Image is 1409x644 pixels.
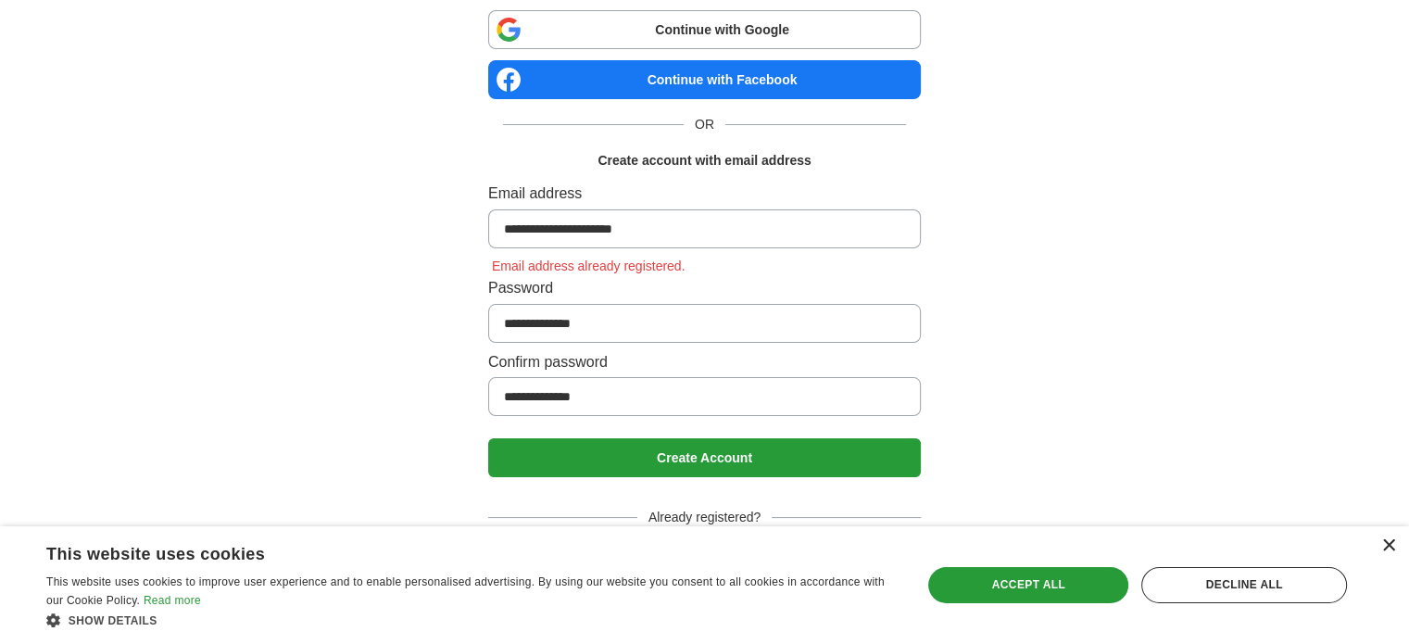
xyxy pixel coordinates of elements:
a: Continue with Facebook [488,60,921,99]
button: Create Account [488,438,921,477]
span: Email address already registered. [488,259,689,273]
span: This website uses cookies to improve user experience and to enable personalised advertising. By u... [46,575,885,607]
label: Password [488,276,921,300]
div: Show details [46,611,896,630]
label: Confirm password [488,350,921,374]
div: Close [1381,539,1395,553]
div: Decline all [1141,567,1347,602]
a: Read more, opens a new window [144,594,201,607]
div: Accept all [928,567,1128,602]
span: Show details [69,614,157,627]
div: This website uses cookies [46,537,849,565]
label: Email address [488,182,921,206]
span: OR [684,114,725,134]
h1: Create account with email address [598,150,811,170]
a: Continue with Google [488,10,921,49]
span: Already registered? [637,507,772,527]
